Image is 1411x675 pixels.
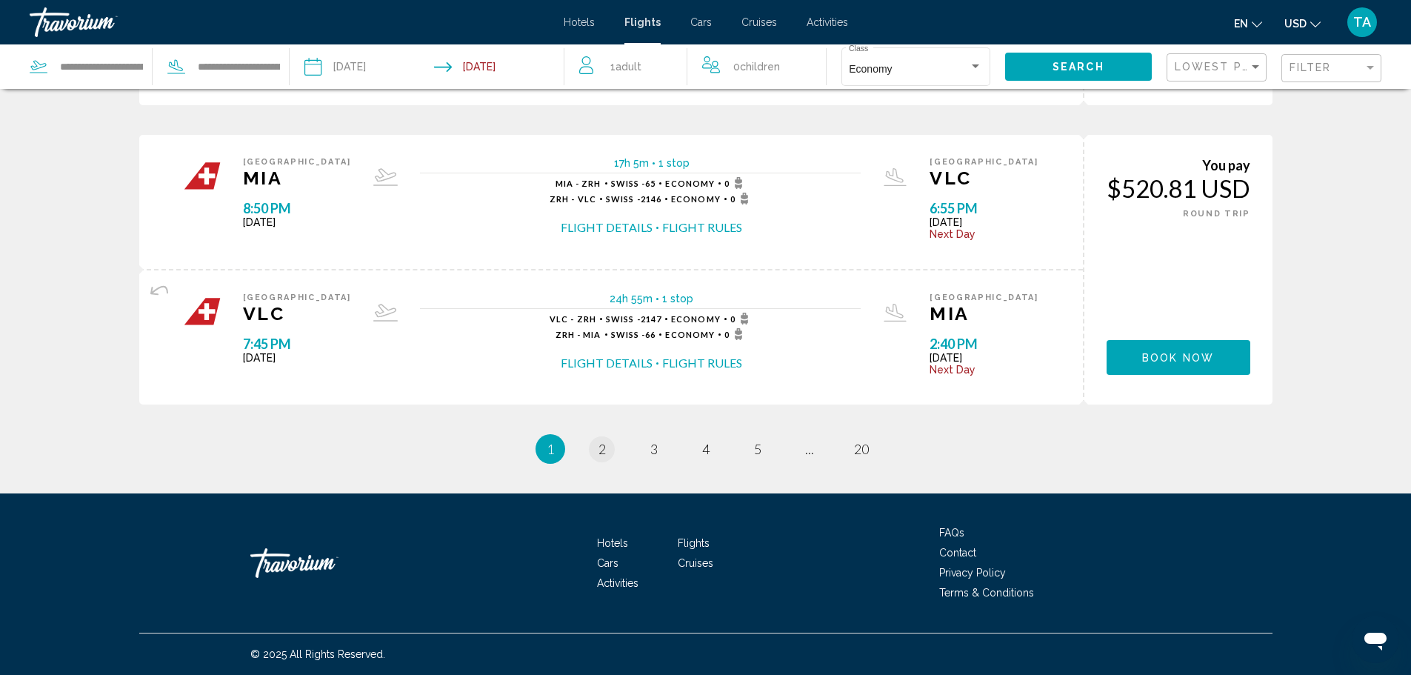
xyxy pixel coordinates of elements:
span: MIA - ZRH [556,179,601,188]
button: Depart date: Oct 28, 2025 [304,44,366,89]
span: Economy [671,314,721,324]
a: Cars [597,557,618,569]
span: 2 [598,441,606,457]
span: 1 [610,56,641,77]
a: Book now [1107,348,1250,364]
span: 24h 55m [610,293,653,305]
span: 0 [724,177,747,189]
span: 7:45 PM [243,336,351,352]
span: Filter [1290,61,1332,73]
span: MIA [243,167,351,189]
span: ZRH - MIA [556,330,601,339]
span: ROUND TRIP [1183,209,1250,219]
a: FAQs [939,527,964,539]
button: Search [1005,53,1152,80]
a: Hotels [597,537,628,549]
button: Flight Details [561,219,653,236]
span: 5 [754,441,761,457]
span: TA [1353,15,1371,30]
span: USD [1284,18,1307,30]
span: Adult [616,61,641,73]
a: Contact [939,547,976,559]
span: [DATE] [930,216,1038,228]
span: Economy [671,194,721,204]
span: 65 [611,179,656,188]
a: Travorium [30,7,549,37]
span: ZRH - VLC [550,194,596,204]
button: Flight Details [561,355,653,371]
button: Flight Rules [662,219,742,236]
a: Cruises [741,16,777,28]
span: Swiss - [606,314,641,324]
span: Economy [849,63,892,75]
span: Economy [665,330,715,339]
ul: Pagination [139,434,1272,464]
span: 3 [650,441,658,457]
span: Lowest Price [1175,61,1270,73]
span: Search [1053,61,1104,73]
span: [GEOGRAPHIC_DATA] [930,157,1038,167]
span: [DATE] [243,352,351,364]
a: Flights [624,16,661,28]
button: User Menu [1343,7,1381,38]
span: Book now [1142,352,1214,364]
span: [DATE] [930,352,1038,364]
a: Terms & Conditions [939,587,1034,599]
span: 1 stop [662,293,693,305]
span: VLC - ZRH [550,314,596,324]
span: 2:40 PM [930,336,1038,352]
span: 20 [854,441,869,457]
a: Privacy Policy [939,567,1006,579]
span: Next Day [930,228,1038,240]
button: Filter [1281,53,1381,84]
span: 6:55 PM [930,200,1038,216]
span: Swiss - [606,194,641,204]
span: Next Day [930,364,1038,376]
a: Travorium [250,541,398,585]
span: [DATE] [243,216,351,228]
div: You pay [1107,157,1250,173]
button: Change currency [1284,13,1321,34]
span: © 2025 All Rights Reserved. [250,648,385,660]
iframe: Button to launch messaging window [1352,616,1399,663]
span: 2147 [606,314,661,324]
span: [GEOGRAPHIC_DATA] [243,293,351,302]
button: Flight Rules [662,355,742,371]
span: Cars [690,16,712,28]
div: $520.81 USD [1107,173,1250,203]
span: Economy [665,179,715,188]
a: Flights [678,537,710,549]
span: 17h 5m [614,157,649,169]
a: Activities [597,577,638,589]
span: VLC [930,167,1038,189]
span: VLC [243,302,351,325]
a: Activities [807,16,848,28]
a: Hotels [564,16,595,28]
span: 4 [702,441,710,457]
span: en [1234,18,1248,30]
button: Book now [1107,340,1250,375]
span: 66 [611,330,656,339]
span: 0 [730,193,753,205]
a: Cruises [678,557,713,569]
span: MIA [930,302,1038,325]
span: [GEOGRAPHIC_DATA] [243,157,351,167]
span: Swiss - [611,179,646,188]
span: 0 [733,56,780,77]
span: 8:50 PM [243,200,351,216]
button: Return date: Nov 10, 2025 [434,44,496,89]
button: Change language [1234,13,1262,34]
span: 2146 [606,194,661,204]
